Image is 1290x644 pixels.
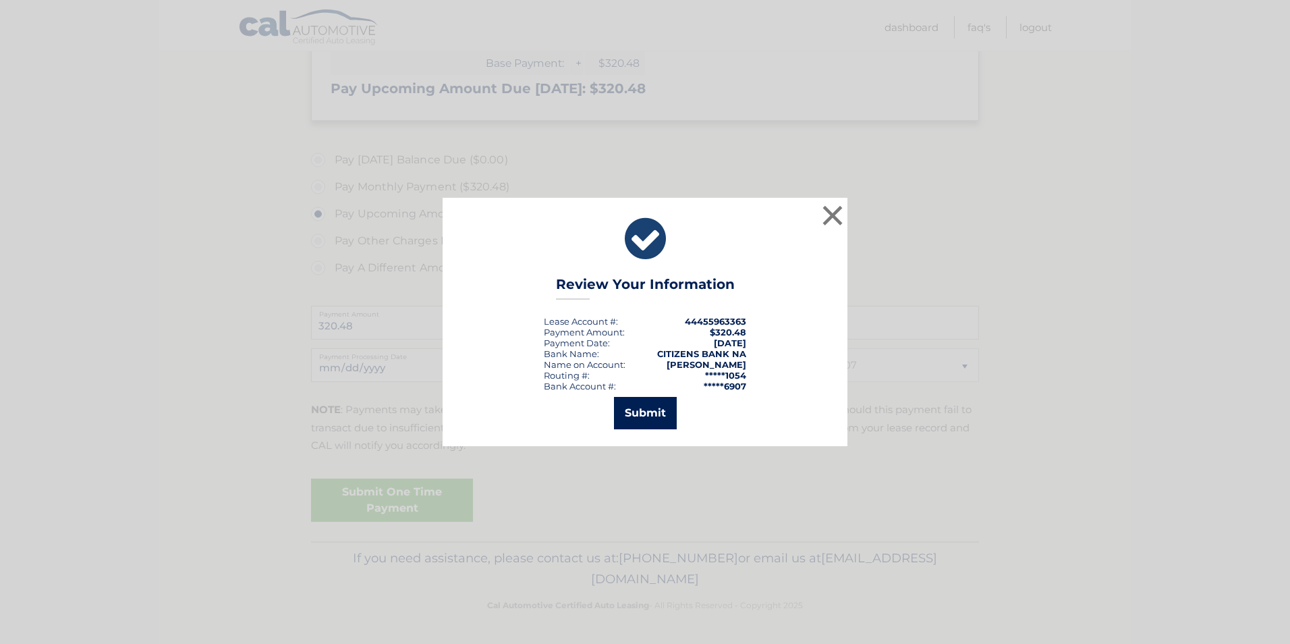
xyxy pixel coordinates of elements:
strong: 44455963363 [685,316,746,327]
span: Payment Date [544,338,608,348]
div: Bank Account #: [544,381,616,392]
div: Routing #: [544,370,590,381]
button: × [819,202,846,229]
div: Payment Amount: [544,327,625,338]
strong: CITIZENS BANK NA [657,348,746,359]
span: [DATE] [714,338,746,348]
span: $320.48 [710,327,746,338]
div: Bank Name: [544,348,599,359]
div: : [544,338,610,348]
button: Submit [614,397,677,429]
div: Name on Account: [544,359,625,370]
div: Lease Account #: [544,316,618,327]
strong: [PERSON_NAME] [667,359,746,370]
h3: Review Your Information [556,276,735,300]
